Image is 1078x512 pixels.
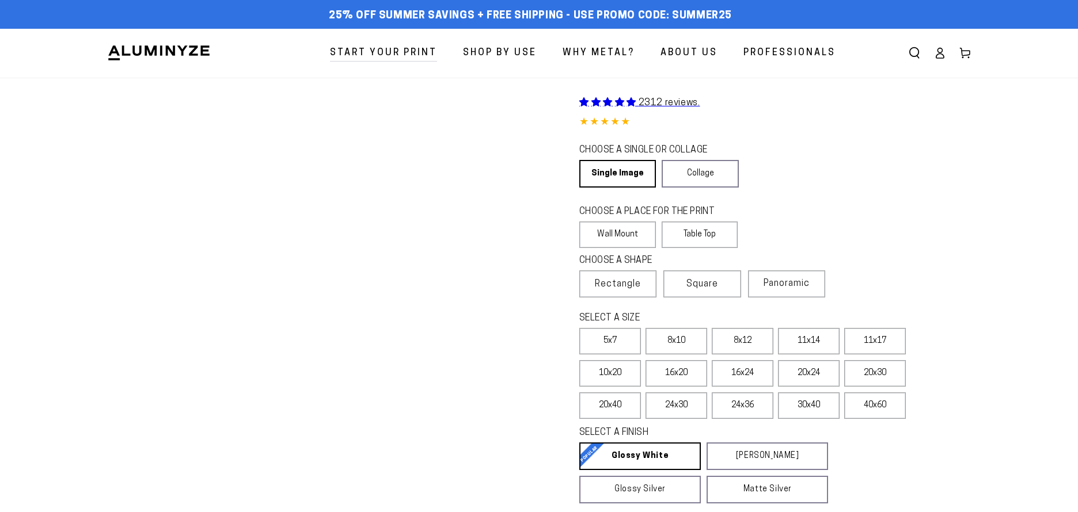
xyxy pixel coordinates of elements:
[902,40,927,66] summary: Search our site
[707,442,828,470] a: [PERSON_NAME]
[735,38,844,68] a: Professionals
[661,45,718,62] span: About Us
[579,476,701,503] a: Glossy Silver
[686,277,718,291] span: Square
[778,360,840,387] label: 20x24
[579,144,728,157] legend: CHOOSE A SINGLE OR COLLAGE
[707,476,828,503] a: Matte Silver
[579,160,656,188] a: Single Image
[107,44,211,62] img: Aluminyze
[579,328,641,354] label: 5x7
[329,10,732,22] span: 25% off Summer Savings + Free Shipping - Use Promo Code: SUMMER25
[639,98,700,108] span: 2312 reviews.
[579,254,729,268] legend: CHOOSE A SHAPE
[579,114,971,131] div: 4.85 out of 5.0 stars
[579,426,800,440] legend: SELECT A FINISH
[764,279,810,288] span: Panoramic
[330,45,437,62] span: Start Your Print
[463,45,537,62] span: Shop By Use
[579,392,641,419] label: 20x40
[844,392,906,419] label: 40x60
[579,205,727,219] legend: CHOOSE A PLACE FOR THE PRINT
[646,360,707,387] label: 16x20
[579,442,701,470] a: Glossy White
[646,392,707,419] label: 24x30
[595,277,641,291] span: Rectangle
[712,392,773,419] label: 24x36
[579,312,810,325] legend: SELECT A SIZE
[646,328,707,354] label: 8x10
[321,38,446,68] a: Start Your Print
[844,360,906,387] label: 20x30
[778,392,840,419] label: 30x40
[743,45,836,62] span: Professionals
[554,38,643,68] a: Why Metal?
[454,38,545,68] a: Shop By Use
[579,221,656,248] label: Wall Mount
[563,45,635,62] span: Why Metal?
[652,38,726,68] a: About Us
[662,221,738,248] label: Table Top
[712,360,773,387] label: 16x24
[579,360,641,387] label: 10x20
[844,328,906,354] label: 11x17
[712,328,773,354] label: 8x12
[778,328,840,354] label: 11x14
[579,98,700,108] a: 2312 reviews.
[662,160,738,188] a: Collage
